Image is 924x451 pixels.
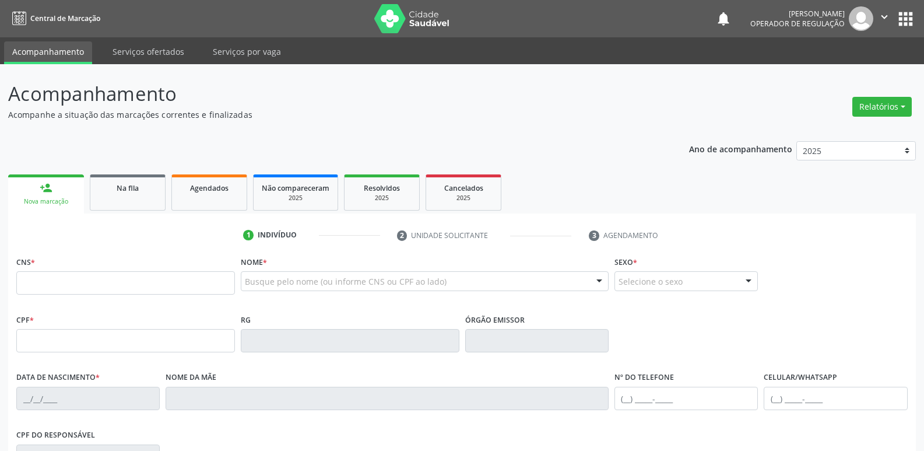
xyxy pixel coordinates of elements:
button:  [873,6,895,31]
label: CNS [16,253,35,271]
div: person_add [40,181,52,194]
label: Nº do Telefone [614,369,674,387]
span: Busque pelo nome (ou informe CNS ou CPF ao lado) [245,275,447,288]
span: Resolvidos [364,183,400,193]
a: Central de Marcação [8,9,100,28]
span: Selecione o sexo [619,275,683,288]
label: Data de nascimento [16,369,100,387]
input: (__) _____-_____ [764,387,907,410]
label: Nome da mãe [166,369,216,387]
button: notifications [715,11,732,27]
label: Celular/WhatsApp [764,369,837,387]
span: Não compareceram [262,183,329,193]
span: Agendados [190,183,229,193]
span: Cancelados [444,183,483,193]
button: Relatórios [852,97,912,117]
label: RG [241,311,251,329]
div: 2025 [353,194,411,202]
div: 2025 [434,194,493,202]
p: Ano de acompanhamento [689,141,792,156]
label: Órgão emissor [465,311,525,329]
div: Nova marcação [16,197,76,206]
label: CPF do responsável [16,426,95,445]
span: Central de Marcação [30,13,100,23]
label: CPF [16,311,34,329]
p: Acompanhe a situação das marcações correntes e finalizadas [8,109,644,121]
label: Sexo [614,253,637,271]
div: 1 [243,230,254,240]
div: [PERSON_NAME] [750,9,845,19]
a: Serviços ofertados [104,41,192,62]
img: img [849,6,873,31]
div: Indivíduo [258,230,297,240]
label: Nome [241,253,267,271]
button: apps [895,9,916,29]
div: 2025 [262,194,329,202]
i:  [878,11,891,23]
input: __/__/____ [16,387,160,410]
input: (__) _____-_____ [614,387,758,410]
span: Operador de regulação [750,19,845,29]
p: Acompanhamento [8,79,644,109]
a: Serviços por vaga [205,41,289,62]
span: Na fila [117,183,139,193]
a: Acompanhamento [4,41,92,64]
